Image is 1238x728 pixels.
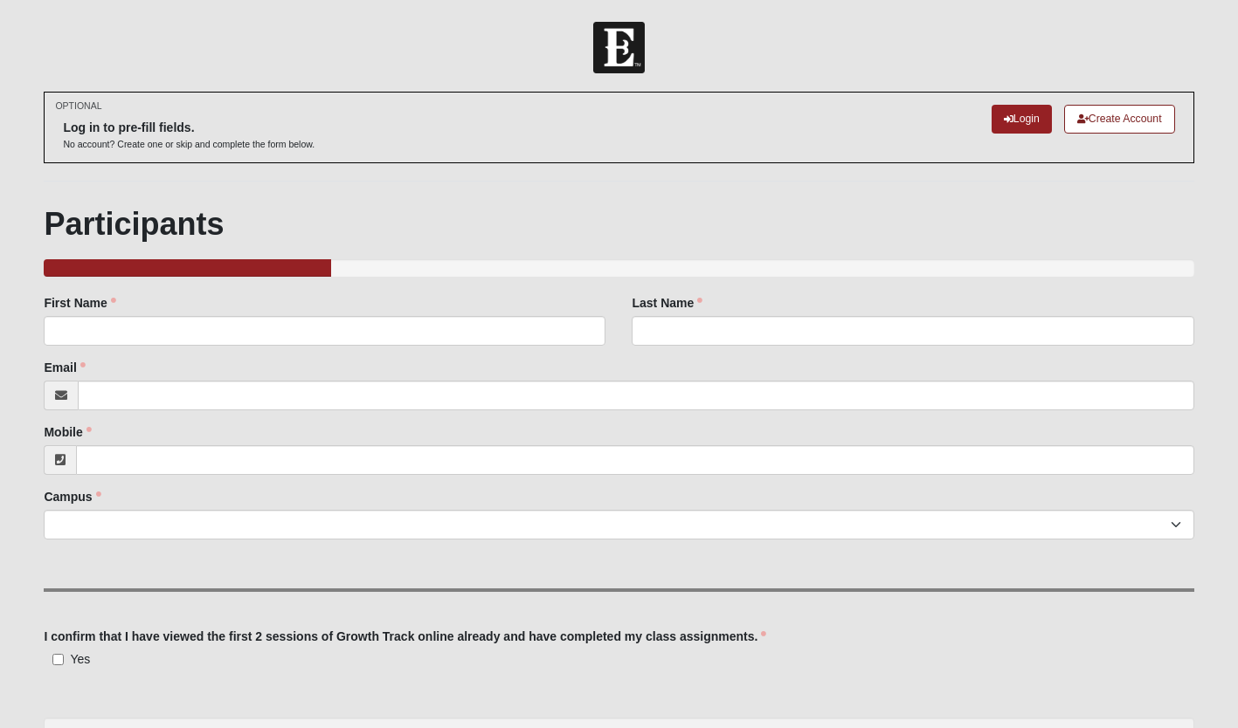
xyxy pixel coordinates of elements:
label: Last Name [632,294,702,312]
a: Login [992,105,1052,134]
span: Yes [70,652,90,666]
small: OPTIONAL [55,100,101,113]
p: No account? Create one or skip and complete the form below. [63,138,315,151]
input: Yes [52,654,64,665]
a: Create Account [1064,105,1175,134]
label: Mobile [44,423,91,441]
img: Church of Eleven22 Logo [593,22,645,73]
label: First Name [44,294,115,312]
h6: Log in to pre-fill fields. [63,120,315,135]
label: I confirm that I have viewed the first 2 sessions of Growth Track online already and have complet... [44,628,766,645]
h1: Participants [44,205,1193,243]
label: Campus [44,488,100,505]
label: Email [44,359,85,376]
